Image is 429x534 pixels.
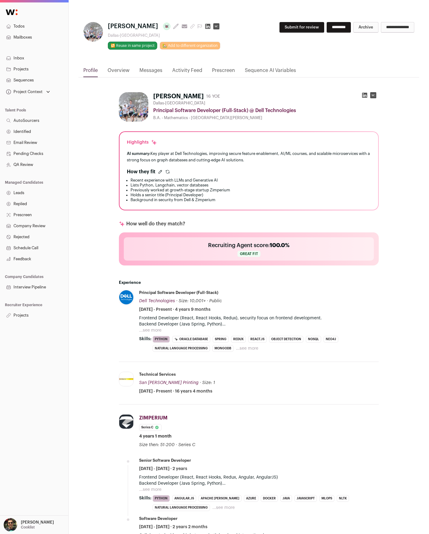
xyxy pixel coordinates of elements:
[139,487,161,493] button: ...see more
[139,495,151,501] span: Skills:
[200,381,215,385] span: · Size: 1
[21,520,54,525] p: [PERSON_NAME]
[279,22,324,33] button: Submit for review
[139,516,177,521] div: Software Developer
[108,42,157,50] button: 🔂 Reuse in same project
[153,495,170,502] li: Python
[172,495,196,502] li: Angular.js
[353,22,378,33] button: Archive
[108,33,222,38] div: Dallas-[GEOGRAPHIC_DATA]
[153,107,379,114] div: Principal Software Developer (Full-Stack) @ Dell Technologies
[139,480,379,487] p: Backend Developer (Java Spring, Python)
[153,336,170,343] li: Python
[248,336,267,343] li: React.js
[270,243,290,248] span: 100.0%
[139,336,151,342] span: Skills:
[83,22,103,42] img: ad0a66b50eea3eeaf4c169253941e29210a4901d7c13225f05e98218421506da.jpg
[139,381,199,385] span: San [PERSON_NAME] Printing
[139,321,379,327] p: Backend Developer (Java Spring, Python)
[212,67,235,77] a: Prescreen
[139,299,175,303] span: Dell Technologies
[178,443,195,447] span: Series C
[126,220,185,228] p: How well do they match?
[131,197,371,202] li: Background in security from Dell & Zimperium
[127,150,371,163] div: Key player at Dell Technologies, improving secure feature enablement, AI/ML courses, and scalable...
[261,495,278,502] li: Docker
[83,67,98,77] a: Profile
[119,372,133,386] img: f197e264f1316f2fa68c9b19dc016a79eeaa67c004f7aad7f39003760d9d1d0c.jpg
[153,504,210,511] li: Natural Language Processing
[139,388,212,394] span: [DATE] - Present · 16 years 4 months
[237,251,260,257] span: Great fit
[208,241,290,250] h2: Recruiting Agent score:
[324,336,338,343] li: Neo4j
[131,178,371,183] li: Recent experience with LLMs and Generative AI
[244,495,258,502] li: Azure
[119,415,133,429] img: cfc9742da9092af54313165900952d1927eb9c0bdddb3dcfe643d25af2370db6.jpg
[108,67,130,77] a: Overview
[245,67,296,77] a: Sequence AI Variables
[139,443,175,447] span: Size then: 51-200
[139,327,161,333] button: ...see more
[5,88,51,96] button: Open dropdown
[153,115,379,120] div: B.A. - Mathematics - [GEOGRAPHIC_DATA][PERSON_NAME]
[127,168,155,175] h2: How they fit
[160,42,220,50] a: 🏡 Add to different organization
[212,345,233,352] li: MongoDB
[139,372,176,377] div: Technical Services
[139,524,207,530] span: [DATE] - [DATE] · 2 years 2 months
[139,433,172,439] span: 4 years 1 month
[153,101,205,106] span: Dallas-[GEOGRAPHIC_DATA]
[127,152,150,156] span: AI summary:
[139,306,211,313] span: [DATE] - Present · 4 years 9 months
[199,495,241,502] li: Apache [PERSON_NAME]
[139,466,187,472] span: [DATE] - [DATE] · 2 years
[131,193,371,197] li: Holds a senior title (Principal Developer)
[119,290,133,304] img: be7c5e40a3685bdd55d464bde7b4767acc870c232bc0064b510bff70570668cc.jpg
[337,495,349,502] li: NLTK
[269,336,303,343] li: Object Detection
[206,93,220,100] div: 16 YOE
[153,92,204,101] h1: [PERSON_NAME]
[119,92,148,122] img: ad0a66b50eea3eeaf4c169253941e29210a4901d7c13225f05e98218421506da.jpg
[139,424,161,431] li: Series C
[119,280,379,285] h2: Experience
[176,299,206,303] span: · Size: 10,001+
[172,67,202,77] a: Activity Feed
[153,345,210,352] li: Natural Language Processing
[209,299,222,303] span: Public
[231,336,246,343] li: Redux
[176,442,177,448] span: ·
[127,139,157,145] div: Highlights
[131,188,371,193] li: Previously worked at growth-stage startup Zimperium
[236,345,258,352] button: ...see more
[306,336,321,343] li: NoSQL
[139,315,379,321] p: Frontend Developer (React, React Hooks, Redux), security focus on frontend development.
[2,518,55,532] button: Open dropdown
[5,89,43,94] div: Project Context
[131,183,371,188] li: Lists Python, Langchain, vector databases
[139,290,218,295] div: Principal Software Developer (Full-Stack)
[108,22,158,31] span: [PERSON_NAME]
[207,298,208,304] span: ·
[139,67,162,77] a: Messages
[319,495,334,502] li: MLOps
[139,458,191,463] div: Senior Software Developer
[212,505,235,511] button: ...see more
[213,336,229,343] li: Spring
[4,518,17,532] img: 8429747-medium_jpg
[280,495,292,502] li: Java
[2,6,21,18] img: Wellfound
[139,474,379,480] p: Frontend Developer (React, React Hooks, Redux, Angular, AngularJS)
[294,495,317,502] li: JavaScript
[21,525,35,530] p: Cooklist
[172,336,210,343] li: Oracle Database
[139,416,168,420] span: ZIMPERIUM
